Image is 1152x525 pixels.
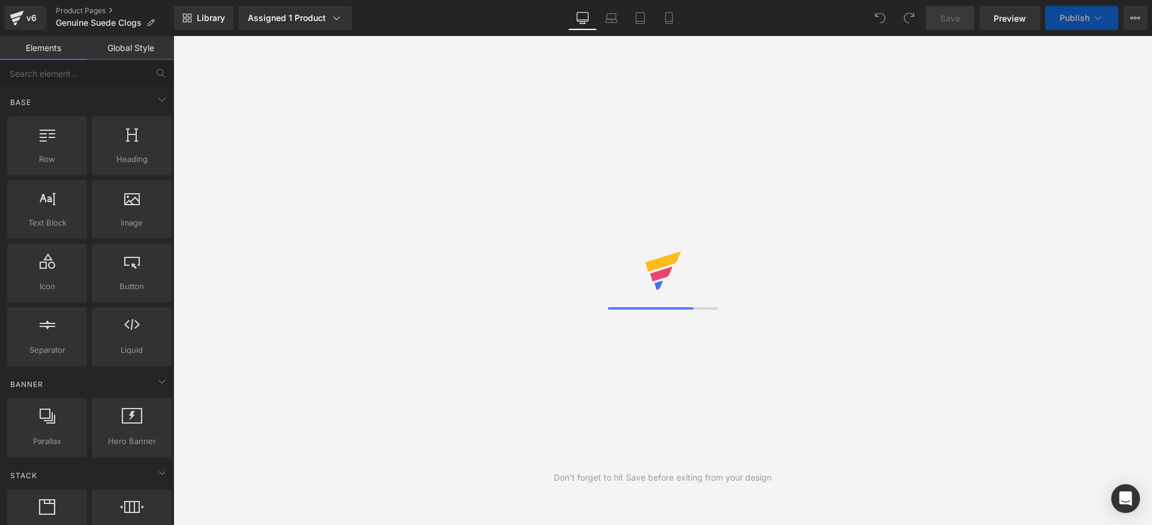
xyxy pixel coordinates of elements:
a: New Library [174,6,233,30]
span: Separator [11,344,83,356]
a: Global Style [87,36,174,60]
span: Text Block [11,217,83,229]
span: Publish [1060,13,1090,23]
a: Mobile [655,6,683,30]
span: Icon [11,280,83,293]
span: Preview [994,12,1026,25]
span: Heading [95,153,168,166]
a: Desktop [568,6,597,30]
span: Genuine Suede Clogs [56,18,142,28]
span: Image [95,217,168,229]
div: v6 [24,10,39,26]
a: Laptop [597,6,626,30]
span: Save [940,12,960,25]
button: Publish [1045,6,1118,30]
span: Hero Banner [95,435,168,448]
span: Button [95,280,168,293]
a: Tablet [626,6,655,30]
span: Stack [9,470,38,481]
div: Don't forget to hit Save before exiting from your design [554,471,772,484]
span: Parallax [11,435,83,448]
a: v6 [5,6,46,30]
button: Redo [897,6,921,30]
a: Preview [979,6,1040,30]
a: Product Pages [56,6,174,16]
button: Undo [868,6,892,30]
span: Base [9,97,32,108]
div: Open Intercom Messenger [1111,484,1140,513]
div: Assigned 1 Product [248,12,343,24]
span: Liquid [95,344,168,356]
span: Library [197,13,225,23]
button: More [1123,6,1147,30]
span: Row [11,153,83,166]
span: Banner [9,379,44,390]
